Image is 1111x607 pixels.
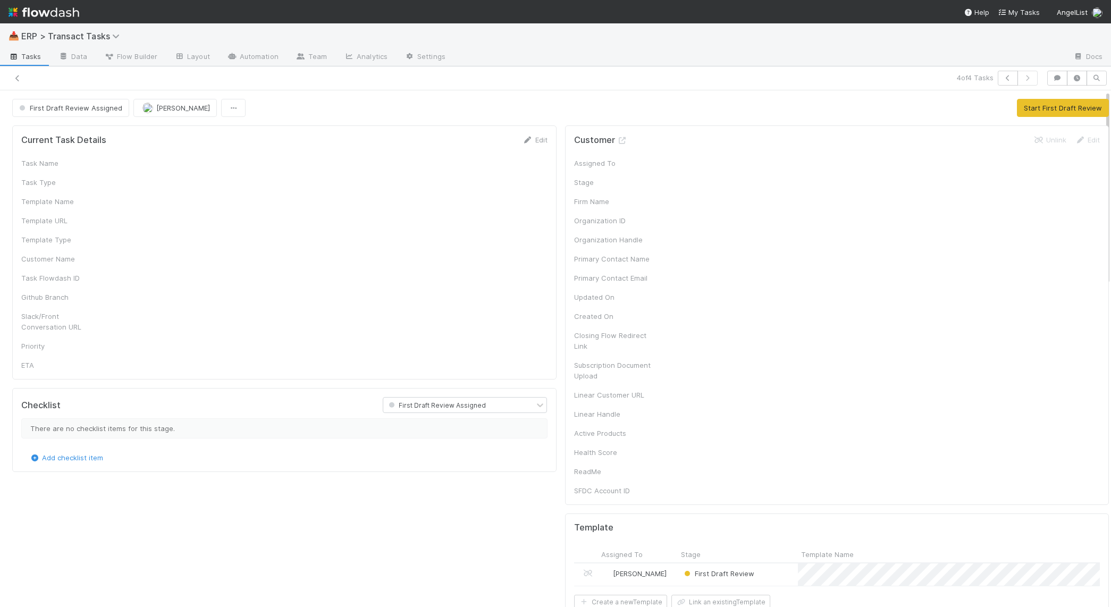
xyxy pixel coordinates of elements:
div: Primary Contact Email [574,273,654,283]
h5: Template [574,522,613,533]
div: ETA [21,360,101,370]
span: My Tasks [998,8,1040,16]
div: There are no checklist items for this stage. [21,418,548,439]
button: Start First Draft Review [1017,99,1109,117]
div: Task Type [21,177,101,188]
h5: Checklist [21,400,61,411]
div: Template Type [21,234,101,245]
div: Organization Handle [574,234,654,245]
div: ReadMe [574,466,654,477]
span: ERP > Transact Tasks [21,31,125,41]
div: Github Branch [21,292,101,302]
a: Settings [396,49,454,66]
div: Assigned To [574,158,654,168]
a: Layout [166,49,218,66]
div: Template URL [21,215,101,226]
span: Template Name [801,549,854,560]
a: Add checklist item [29,453,103,462]
div: Active Products [574,428,654,439]
a: Flow Builder [96,49,166,66]
img: avatar_ec9c1780-91d7-48bb-898e-5f40cebd5ff8.png [1092,7,1102,18]
button: [PERSON_NAME] [133,99,217,117]
span: 4 of 4 Tasks [957,72,994,83]
div: Organization ID [574,215,654,226]
div: Priority [21,341,101,351]
a: Data [50,49,96,66]
img: avatar_ec9c1780-91d7-48bb-898e-5f40cebd5ff8.png [142,103,153,113]
div: Health Score [574,447,654,458]
h5: Customer [574,135,628,146]
div: Stage [574,177,654,188]
a: Automation [218,49,287,66]
span: [PERSON_NAME] [613,569,667,578]
a: Unlink [1033,136,1066,144]
div: Created On [574,311,654,322]
span: First Draft Review [682,569,754,578]
div: Updated On [574,292,654,302]
a: Docs [1065,49,1111,66]
div: Task Flowdash ID [21,273,101,283]
span: First Draft Review Assigned [17,104,122,112]
div: First Draft Review [682,568,754,579]
span: 📥 [9,31,19,40]
a: Edit [1075,136,1100,144]
div: Template Name [21,196,101,207]
a: Team [287,49,335,66]
img: avatar_ec9c1780-91d7-48bb-898e-5f40cebd5ff8.png [603,569,611,578]
a: My Tasks [998,7,1040,18]
div: Customer Name [21,254,101,264]
div: Firm Name [574,196,654,207]
div: Slack/Front Conversation URL [21,311,101,332]
div: Linear Customer URL [574,390,654,400]
img: logo-inverted-e16ddd16eac7371096b0.svg [9,3,79,21]
a: Analytics [335,49,396,66]
div: Task Name [21,158,101,168]
div: SFDC Account ID [574,485,654,496]
div: Primary Contact Name [574,254,654,264]
span: Assigned To [601,549,643,560]
h5: Current Task Details [21,135,106,146]
span: Stage [681,549,701,560]
a: Edit [523,136,548,144]
button: First Draft Review Assigned [12,99,129,117]
div: Linear Handle [574,409,654,419]
div: Closing Flow Redirect Link [574,330,654,351]
span: First Draft Review Assigned [386,401,486,409]
span: Tasks [9,51,41,62]
div: [PERSON_NAME] [602,568,667,579]
div: Subscription Document Upload [574,360,654,381]
span: [PERSON_NAME] [156,104,210,112]
span: Flow Builder [104,51,157,62]
span: AngelList [1057,8,1088,16]
div: Help [964,7,989,18]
